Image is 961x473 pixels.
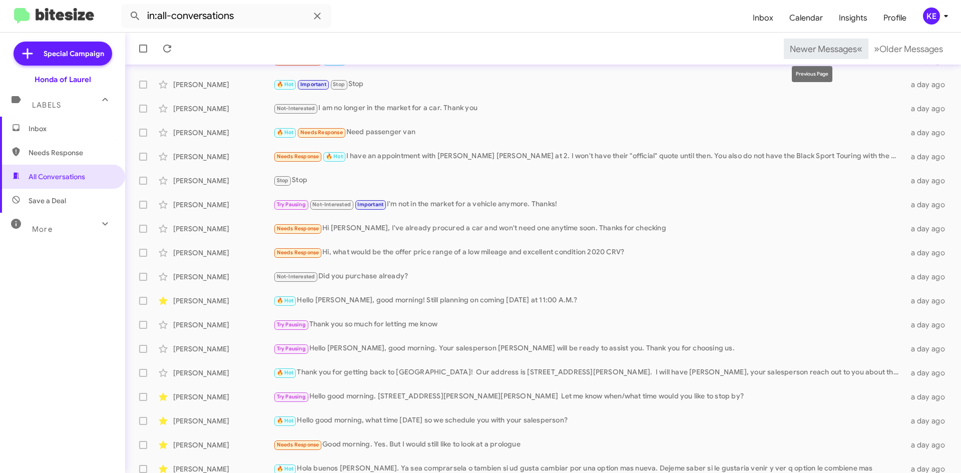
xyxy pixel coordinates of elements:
[273,247,905,258] div: Hi, what would be the offer price range of a low mileage and excellent condition 2020 CRV?
[273,199,905,210] div: I'm not in the market for a vehicle anymore. Thanks!
[905,104,953,114] div: a day ago
[277,225,319,232] span: Needs Response
[905,392,953,402] div: a day ago
[32,225,53,234] span: More
[277,81,294,88] span: 🔥 Hot
[784,39,868,59] button: Previous
[173,320,273,330] div: [PERSON_NAME]
[905,200,953,210] div: a day ago
[300,81,326,88] span: Important
[173,128,273,138] div: [PERSON_NAME]
[905,128,953,138] div: a day ago
[173,152,273,162] div: [PERSON_NAME]
[173,440,273,450] div: [PERSON_NAME]
[277,393,306,400] span: Try Pausing
[173,200,273,210] div: [PERSON_NAME]
[29,148,114,158] span: Needs Response
[923,8,940,25] div: KE
[905,248,953,258] div: a day ago
[277,273,315,280] span: Not-Interested
[357,201,383,208] span: Important
[173,80,273,90] div: [PERSON_NAME]
[905,368,953,378] div: a day ago
[273,127,905,138] div: Need passenger van
[784,39,949,59] nav: Page navigation example
[277,249,319,256] span: Needs Response
[173,416,273,426] div: [PERSON_NAME]
[905,320,953,330] div: a day ago
[277,177,289,184] span: Stop
[312,201,351,208] span: Not-Interested
[273,367,905,378] div: Thank you for getting back to [GEOGRAPHIC_DATA]! Our address is [STREET_ADDRESS][PERSON_NAME]. I ...
[831,4,875,33] a: Insights
[874,43,879,55] span: »
[277,369,294,376] span: 🔥 Hot
[277,417,294,424] span: 🔥 Hot
[277,321,306,328] span: Try Pausing
[277,129,294,136] span: 🔥 Hot
[44,49,104,59] span: Special Campaign
[277,345,306,352] span: Try Pausing
[14,42,112,66] a: Special Campaign
[29,124,114,134] span: Inbox
[273,319,905,330] div: Thank you so much for letting me know
[29,196,66,206] span: Save a Deal
[905,272,953,282] div: a day ago
[790,44,857,55] span: Newer Messages
[273,415,905,426] div: Hello good morning, what time [DATE] so we schedule you with your salesperson?
[277,105,315,112] span: Not-Interested
[273,295,905,306] div: Hello [PERSON_NAME], good morning! Still planning on coming [DATE] at 11:00 A.M.?
[273,175,905,186] div: Stop
[273,151,905,162] div: I have an appointment with [PERSON_NAME] [PERSON_NAME] at 2. I won't have their "official" quote ...
[868,39,949,59] button: Next
[29,172,85,182] span: All Conversations
[914,8,950,25] button: KE
[273,343,905,354] div: Hello [PERSON_NAME], good morning. Your salesperson [PERSON_NAME] will be ready to assist you. Th...
[905,344,953,354] div: a day ago
[273,79,905,90] div: Stop
[875,4,914,33] a: Profile
[879,44,943,55] span: Older Messages
[173,344,273,354] div: [PERSON_NAME]
[35,75,91,85] div: Honda of Laurel
[277,201,306,208] span: Try Pausing
[173,296,273,306] div: [PERSON_NAME]
[173,368,273,378] div: [PERSON_NAME]
[273,103,905,114] div: I am no longer in the market for a car. Thank you
[745,4,781,33] a: Inbox
[277,465,294,472] span: 🔥 Hot
[277,153,319,160] span: Needs Response
[300,129,343,136] span: Needs Response
[781,4,831,33] a: Calendar
[792,66,832,82] div: Previous Page
[277,297,294,304] span: 🔥 Hot
[173,248,273,258] div: [PERSON_NAME]
[273,223,905,234] div: Hi [PERSON_NAME], I've already procured a car and won't need one anytime soon. Thanks for checking
[905,296,953,306] div: a day ago
[905,80,953,90] div: a day ago
[173,224,273,234] div: [PERSON_NAME]
[905,440,953,450] div: a day ago
[326,153,343,160] span: 🔥 Hot
[32,101,61,110] span: Labels
[173,272,273,282] div: [PERSON_NAME]
[905,176,953,186] div: a day ago
[905,152,953,162] div: a day ago
[173,104,273,114] div: [PERSON_NAME]
[273,439,905,450] div: Good morning. Yes. But I would still like to look at a prologue
[273,271,905,282] div: Did you purchase already?
[121,4,331,28] input: Search
[333,81,345,88] span: Stop
[173,176,273,186] div: [PERSON_NAME]
[857,43,862,55] span: «
[905,224,953,234] div: a day ago
[277,441,319,448] span: Needs Response
[273,391,905,402] div: Hello good morning. [STREET_ADDRESS][PERSON_NAME][PERSON_NAME] Let me know when/what time would y...
[905,416,953,426] div: a day ago
[173,392,273,402] div: [PERSON_NAME]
